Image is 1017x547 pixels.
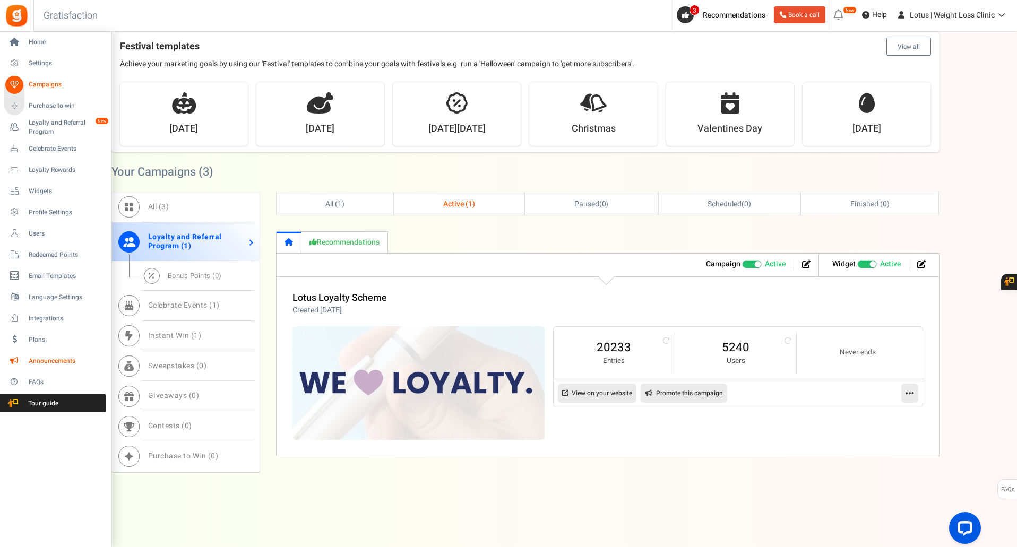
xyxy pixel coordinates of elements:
[29,187,103,196] span: Widgets
[29,144,103,153] span: Celebrate Events
[869,10,887,20] span: Help
[807,348,908,358] small: Never ends
[4,55,106,73] a: Settings
[168,271,222,281] span: Bonus Points ( )
[4,309,106,327] a: Integrations
[677,6,770,23] a: 3 Recommendations
[148,330,202,341] span: Instant Win ( )
[4,267,106,285] a: Email Templates
[215,271,219,281] span: 0
[29,229,103,238] span: Users
[29,378,103,387] span: FAQs
[4,76,106,94] a: Campaigns
[572,122,616,136] strong: Christmas
[744,198,748,210] span: 0
[880,259,901,270] span: Active
[558,384,636,403] a: View on your website
[32,5,109,27] h3: Gratisfaction
[212,300,217,311] span: 1
[4,118,106,136] a: Loyalty and Referral Program New
[185,420,189,431] span: 0
[4,97,106,115] a: Purchase to win
[192,390,196,401] span: 0
[4,373,106,391] a: FAQs
[29,80,103,89] span: Campaigns
[306,122,334,136] strong: [DATE]
[686,356,786,366] small: Users
[29,38,103,47] span: Home
[468,198,472,210] span: 1
[203,163,209,180] span: 3
[602,198,606,210] span: 0
[29,272,103,281] span: Email Templates
[5,4,29,28] img: Gratisfaction
[29,357,103,366] span: Announcements
[5,399,79,408] span: Tour guide
[29,166,103,175] span: Loyalty Rewards
[4,331,106,349] a: Plans
[4,224,106,242] a: Users
[148,450,219,462] span: Purchase to Win ( )
[4,33,106,51] a: Home
[697,122,762,136] strong: Valentines Day
[690,5,700,15] span: 3
[161,201,166,212] span: 3
[148,390,200,401] span: Giveaways ( )
[211,450,216,462] span: 0
[29,314,103,323] span: Integrations
[29,101,103,110] span: Purchase to win
[120,38,931,56] h4: Festival templates
[95,117,109,125] em: New
[686,339,786,356] a: 5240
[4,161,106,179] a: Loyalty Rewards
[4,288,106,306] a: Language Settings
[708,198,751,210] span: ( )
[292,291,387,305] a: Lotus Loyalty Scheme
[29,59,103,68] span: Settings
[883,198,887,210] span: 0
[29,293,103,302] span: Language Settings
[4,182,106,200] a: Widgets
[184,240,188,251] span: 1
[148,300,220,311] span: Celebrate Events ( )
[574,198,599,210] span: Paused
[843,6,857,14] em: New
[428,122,486,136] strong: [DATE][DATE]
[338,198,342,210] span: 1
[148,201,169,212] span: All ( )
[564,339,664,356] a: 20233
[910,10,995,21] span: Lotus | Weight Loss Clinic
[292,305,387,316] p: Created [DATE]
[443,198,475,210] span: Active ( )
[148,420,192,431] span: Contests ( )
[4,140,106,158] a: Celebrate Events
[120,59,931,70] p: Achieve your marketing goals by using our 'Festival' templates to combine your goals with festiva...
[564,356,664,366] small: Entries
[29,118,106,136] span: Loyalty and Referral Program
[4,203,106,221] a: Profile Settings
[4,246,106,264] a: Redeemed Points
[703,10,765,21] span: Recommendations
[708,198,742,210] span: Scheduled
[29,335,103,344] span: Plans
[194,330,199,341] span: 1
[29,250,103,259] span: Redeemed Points
[111,167,213,177] h2: Your Campaigns ( )
[858,6,891,23] a: Help
[774,6,825,23] a: Book a call
[148,231,222,251] span: Loyalty and Referral Program ( )
[29,208,103,217] span: Profile Settings
[765,259,786,270] span: Active
[169,122,198,136] strong: [DATE]
[574,198,609,210] span: ( )
[832,258,856,270] strong: Widget
[325,198,344,210] span: All ( )
[886,38,931,56] button: View all
[301,231,388,253] a: Recommendations
[852,122,881,136] strong: [DATE]
[199,360,204,371] span: 0
[706,258,740,270] strong: Campaign
[1001,480,1015,500] span: FAQs
[148,360,207,371] span: Sweepstakes ( )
